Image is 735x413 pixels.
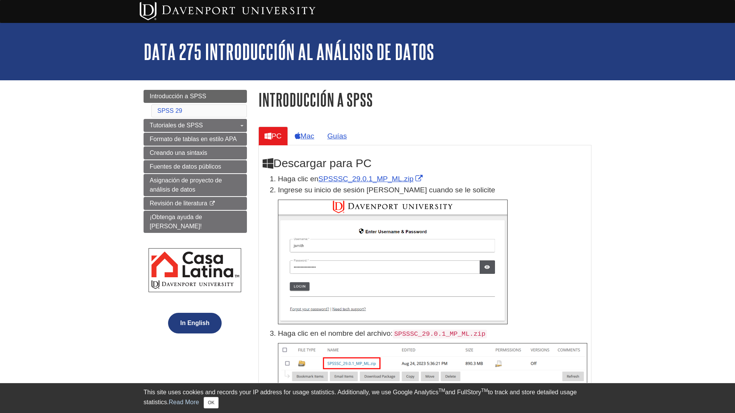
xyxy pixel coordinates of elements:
p: Ingrese su inicio de sesión [PERSON_NAME] cuando se le solicite [278,185,587,196]
a: Tutoriales de SPSS [144,119,247,132]
a: Formato de tablas en estilo APA [144,133,247,146]
button: In English [168,313,222,333]
a: Revisión de literatura [144,197,247,210]
img: Davenport University [140,2,315,20]
a: Link opens in new window [318,175,425,183]
a: PC [258,127,288,145]
span: Asignación de proyecto de análisis de datos [150,177,222,193]
button: Close [204,397,219,408]
img: SPSS file is selected. [278,343,587,387]
span: ¡Obtenga ayuda de [PERSON_NAME]! [150,214,202,229]
div: Guide Page Menu [144,90,247,346]
a: Asignación de proyecto de análisis de datos [144,174,247,196]
div: This site uses cookies and records your IP address for usage statistics. Additionally, we use Goo... [144,388,591,408]
span: Introducción a SPSS [150,93,206,99]
code: SPSSSC_29.0.1_MP_ML.zip [393,330,487,338]
a: In English [166,320,224,326]
span: Formato de tablas en estilo APA [150,136,237,142]
a: Guías [321,127,353,145]
a: Creando una sintaxis [144,146,247,159]
span: Creando una sintaxis [150,150,207,156]
span: Revisión de literatura [150,200,207,206]
sup: TM [481,388,488,393]
h2: Descargar para PC [263,157,587,170]
p: Haga clic en el nombre del archivo: [278,328,587,339]
i: This link opens in a new window [209,201,216,206]
a: SPSS 29 [157,107,182,114]
a: Read More [169,399,199,405]
sup: TM [438,388,445,393]
a: ¡Obtenga ayuda de [PERSON_NAME]! [144,211,247,233]
a: Fuentes de datos públicos [144,160,247,173]
span: Fuentes de datos públicos [150,163,221,170]
a: DATA 275 Introducción al análisis de datos [144,40,434,63]
li: Haga clic en [278,174,587,185]
a: Introducción a SPSS [144,90,247,103]
a: Mac [289,127,320,145]
h1: Introducción a SPSS [258,90,591,109]
span: Tutoriales de SPSS [150,122,203,128]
